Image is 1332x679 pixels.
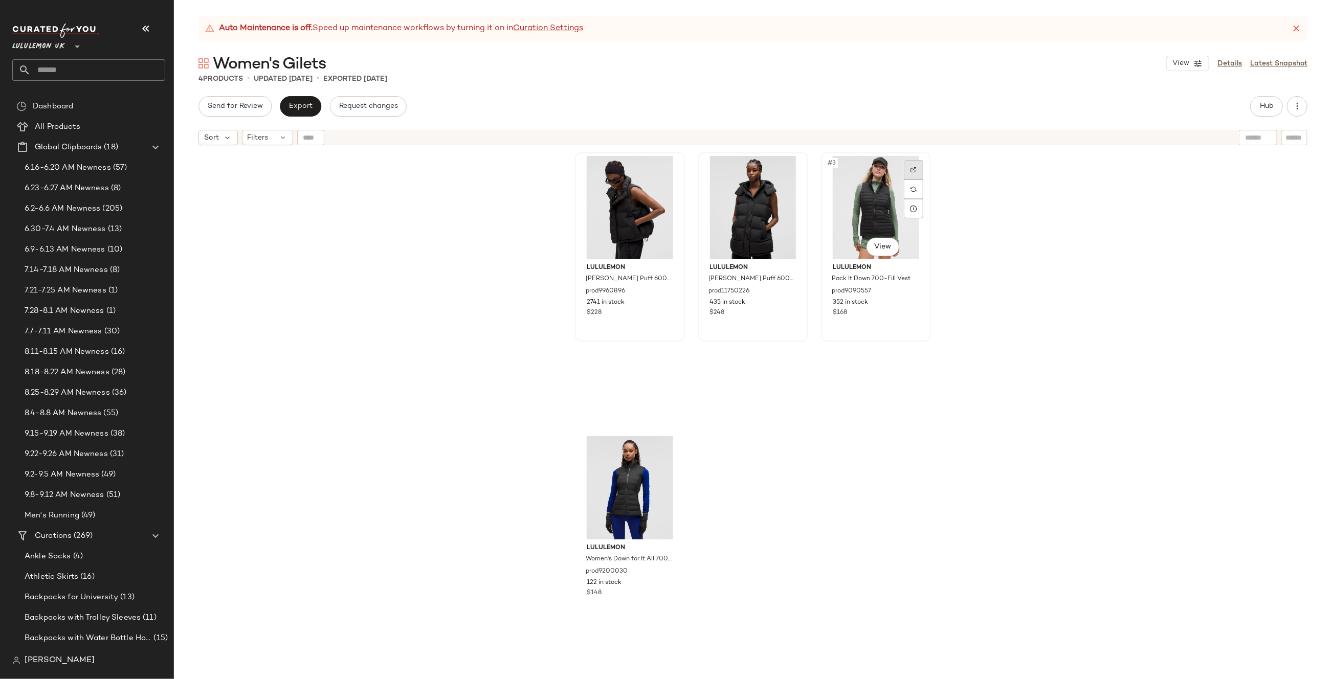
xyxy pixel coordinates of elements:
[35,121,80,133] span: All Products
[71,551,83,562] span: (4)
[33,101,73,112] span: Dashboard
[104,489,121,501] span: (51)
[248,132,269,143] span: Filters
[108,264,120,276] span: (8)
[110,387,127,399] span: (36)
[109,367,126,378] span: (28)
[78,571,95,583] span: (16)
[205,22,583,35] div: Speed up maintenance workflows by turning it on in
[586,275,672,284] span: [PERSON_NAME] Puff 600-Down-Fill Cropped Vest
[587,589,602,598] span: $148
[323,74,387,84] p: Exported [DATE]
[104,305,116,317] span: (1)
[102,142,118,153] span: (18)
[833,308,847,318] span: $168
[109,183,121,194] span: (8)
[16,101,27,111] img: svg%3e
[1172,59,1189,67] span: View
[25,305,104,317] span: 7.28-8.1 AM Newness
[586,555,672,564] span: Women's Down for It All 700-Fill Vest
[833,298,868,307] span: 352 in stock
[25,367,109,378] span: 8.18-8.22 AM Newness
[825,156,927,259] img: LW4BOUS_0001_1
[25,592,118,603] span: Backpacks for University
[35,142,102,153] span: Global Clipboards
[702,156,805,259] img: LW4CGSS_0001_1
[586,567,628,576] span: prod9200030
[827,158,838,168] span: #3
[25,264,108,276] span: 7.14-7.18 AM Newness
[100,469,116,481] span: (49)
[72,530,93,542] span: (269)
[109,346,125,358] span: (16)
[587,308,602,318] span: $228
[874,243,891,251] span: View
[25,551,71,562] span: Ankle Socks
[25,612,141,624] span: Backpacks with Trolley Sleeves
[709,287,750,296] span: prod11750226
[25,408,102,419] span: 8.4-8.8 AM Newness
[101,203,123,215] span: (205)
[213,54,326,75] span: Women's Gilets
[219,22,313,35] strong: Auto Maintenance is off.
[25,285,106,297] span: 7.21-7.25 AM Newness
[25,346,109,358] span: 8.11-8.15 AM Newness
[102,408,119,419] span: (55)
[833,263,919,273] span: lululemon
[25,469,100,481] span: 9.2-9.5 AM Newness
[25,244,105,256] span: 6.9-6.13 AM Newness
[288,102,313,110] span: Export
[587,578,621,587] span: 122 in stock
[1259,102,1274,110] span: Hub
[579,156,681,259] img: LW4CAES_0001_1
[832,275,911,284] span: Pack It Down 700-Fill Vest
[198,96,272,117] button: Send for Review
[710,308,725,318] span: $248
[317,73,319,85] span: •
[867,238,899,256] button: View
[587,298,625,307] span: 2741 in stock
[25,326,102,337] span: 7.7-7.11 AM Newness
[25,632,151,644] span: Backpacks with Water Bottle Holder
[247,73,250,85] span: •
[587,263,673,273] span: lululemon
[587,544,673,553] span: lululemon
[207,102,263,110] span: Send for Review
[1250,96,1283,117] button: Hub
[25,162,111,174] span: 6.16-6.20 AM Newness
[25,387,110,399] span: 8.25-8.29 AM Newness
[579,436,681,539] img: LW4CB0S_0001_1
[25,654,95,667] span: [PERSON_NAME]
[911,167,917,173] img: svg%3e
[25,448,108,460] span: 9.22-9.26 AM Newness
[111,162,127,174] span: (57)
[141,612,157,624] span: (11)
[1166,56,1209,71] button: View
[586,287,625,296] span: prod9960896
[709,275,795,284] span: [PERSON_NAME] Puff 600-Down-Fill Mid-Length Vest
[204,132,219,143] span: Sort
[339,102,398,110] span: Request changes
[25,428,108,440] span: 9.15-9.19 AM Newness
[108,448,124,460] span: (31)
[330,96,407,117] button: Request changes
[118,592,135,603] span: (13)
[832,287,871,296] span: prod9090557
[25,203,101,215] span: 6.2-6.6 AM Newness
[513,22,583,35] a: Curation Settings
[25,489,104,501] span: 9.8-9.12 AM Newness
[25,183,109,194] span: 6.23-6.27 AM Newness
[198,58,209,69] img: svg%3e
[151,632,168,644] span: (15)
[198,74,243,84] div: Products
[12,24,99,38] img: cfy_white_logo.C9jOOHJF.svg
[106,285,118,297] span: (1)
[108,428,125,440] span: (38)
[280,96,321,117] button: Export
[198,75,203,83] span: 4
[1217,58,1242,69] a: Details
[12,35,65,53] span: Lululemon UK
[105,244,123,256] span: (10)
[12,657,20,665] img: svg%3e
[25,223,106,235] span: 6.30-7.4 AM Newness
